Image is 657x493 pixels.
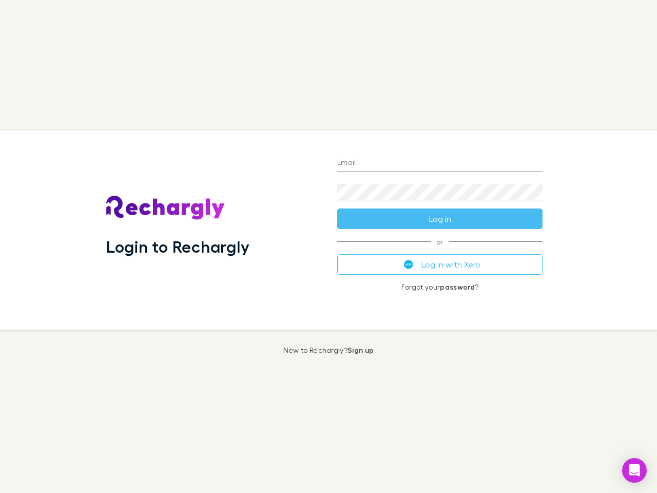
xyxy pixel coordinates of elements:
h1: Login to Rechargly [106,237,249,256]
img: Rechargly's Logo [106,196,225,220]
img: Xero's logo [404,260,413,269]
p: New to Rechargly? [283,346,374,354]
button: Log in with Xero [337,254,543,275]
a: Sign up [347,346,374,354]
button: Log in [337,208,543,229]
div: Open Intercom Messenger [622,458,647,483]
p: Forgot your ? [337,283,543,291]
a: password [440,282,475,291]
span: or [337,241,543,242]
